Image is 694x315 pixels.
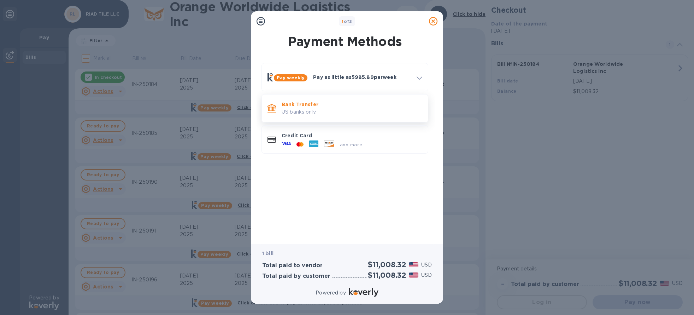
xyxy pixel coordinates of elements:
[313,74,411,81] p: Pay as little as $985.89 per week
[349,288,378,297] img: Logo
[282,108,422,116] p: US banks only.
[262,251,274,256] b: 1 bill
[342,19,343,24] span: 1
[282,132,422,139] p: Credit Card
[409,262,418,267] img: USD
[316,289,346,297] p: Powered by
[368,271,406,280] h2: $11,008.32
[340,142,366,147] span: and more...
[368,260,406,269] h2: $11,008.32
[421,271,432,279] p: USD
[282,101,422,108] p: Bank Transfer
[262,273,330,280] h3: Total paid by customer
[342,19,352,24] b: of 3
[260,34,430,49] h1: Payment Methods
[262,262,323,269] h3: Total paid to vendor
[421,261,432,269] p: USD
[409,273,418,277] img: USD
[277,75,305,80] b: Pay weekly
